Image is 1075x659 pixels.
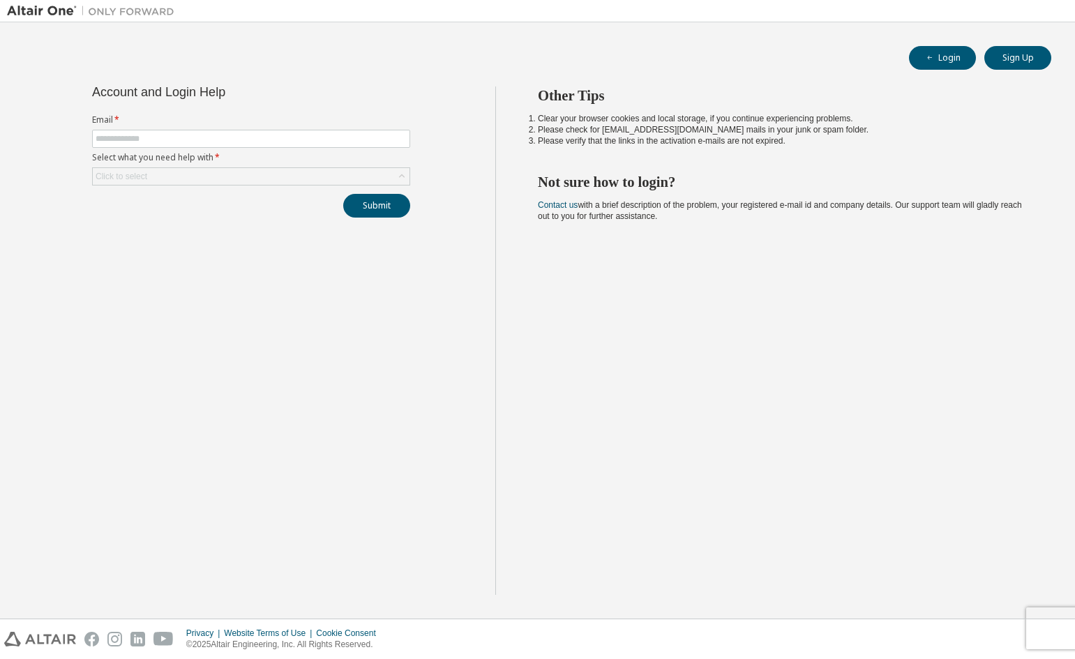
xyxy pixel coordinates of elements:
button: Submit [343,194,410,218]
label: Email [92,114,410,126]
img: facebook.svg [84,632,99,646]
li: Please verify that the links in the activation e-mails are not expired. [538,135,1026,146]
img: linkedin.svg [130,632,145,646]
button: Sign Up [984,46,1051,70]
div: Click to select [93,168,409,185]
div: Privacy [186,628,224,639]
div: Click to select [96,171,147,182]
img: altair_logo.svg [4,632,76,646]
h2: Other Tips [538,86,1026,105]
img: youtube.svg [153,632,174,646]
span: with a brief description of the problem, your registered e-mail id and company details. Our suppo... [538,200,1022,221]
li: Please check for [EMAIL_ADDRESS][DOMAIN_NAME] mails in your junk or spam folder. [538,124,1026,135]
img: Altair One [7,4,181,18]
div: Account and Login Help [92,86,347,98]
p: © 2025 Altair Engineering, Inc. All Rights Reserved. [186,639,384,651]
a: Contact us [538,200,578,210]
button: Login [909,46,976,70]
li: Clear your browser cookies and local storage, if you continue experiencing problems. [538,113,1026,124]
div: Cookie Consent [316,628,384,639]
h2: Not sure how to login? [538,173,1026,191]
label: Select what you need help with [92,152,410,163]
div: Website Terms of Use [224,628,316,639]
img: instagram.svg [107,632,122,646]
